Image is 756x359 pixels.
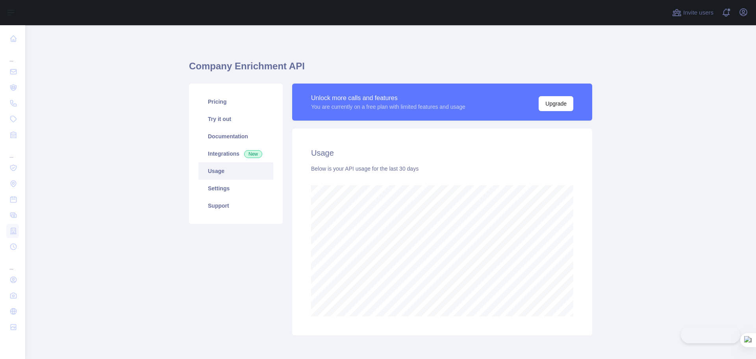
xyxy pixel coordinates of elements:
[198,197,273,214] a: Support
[198,110,273,128] a: Try it out
[311,93,465,103] div: Unlock more calls and features
[311,147,573,158] h2: Usage
[683,8,713,17] span: Invite users
[198,93,273,110] a: Pricing
[189,60,592,79] h1: Company Enrichment API
[198,162,273,180] a: Usage
[6,47,19,63] div: ...
[539,96,573,111] button: Upgrade
[311,103,465,111] div: You are currently on a free plan with limited features and usage
[311,165,573,173] div: Below is your API usage for the last 30 days
[6,255,19,271] div: ...
[198,180,273,197] a: Settings
[198,145,273,162] a: Integrations New
[198,128,273,145] a: Documentation
[681,327,740,343] iframe: Toggle Customer Support
[6,143,19,159] div: ...
[671,6,715,19] button: Invite users
[244,150,262,158] span: New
